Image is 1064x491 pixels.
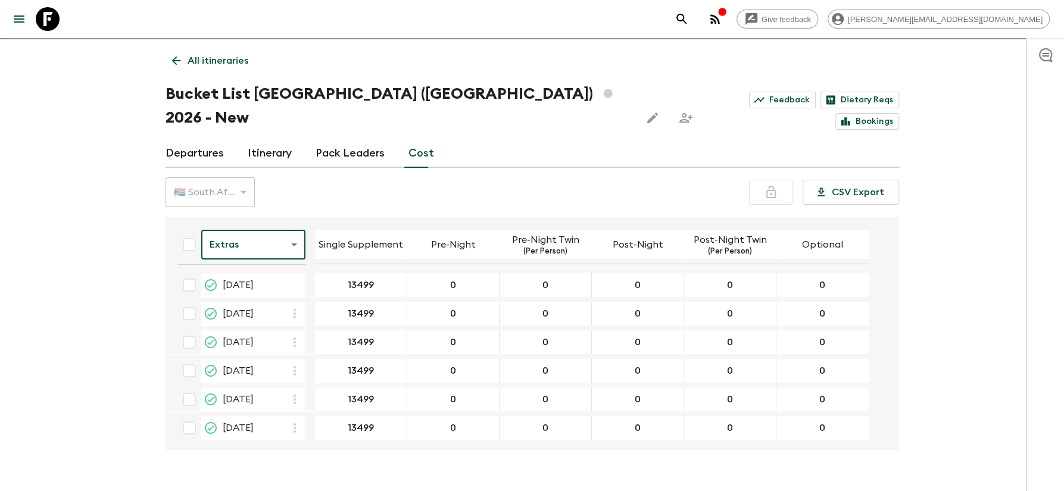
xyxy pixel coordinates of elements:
span: Share this itinerary [674,106,698,130]
span: [DATE] [223,278,254,292]
div: 22 Feb 2026; Pre-Night Twin [500,330,592,354]
div: 29 Mar 2026; Pre-Night Twin [500,416,592,440]
button: 13499 [333,273,388,297]
p: Post-Night [613,237,663,252]
p: Pre-Night [431,237,476,252]
a: Bookings [835,113,899,130]
button: 0 [526,359,564,383]
div: 15 Mar 2026; Pre-Night Twin [500,359,592,383]
button: 13499 [333,330,388,354]
button: 0 [526,273,564,297]
div: [PERSON_NAME][EMAIL_ADDRESS][DOMAIN_NAME] [828,10,1050,29]
button: 0 [434,387,472,411]
button: menu [7,7,31,31]
p: Post-Night Twin [694,233,767,247]
button: 0 [711,302,749,326]
button: Edit this itinerary [641,106,664,130]
a: Pack Leaders [316,139,385,168]
div: 29 Mar 2026; Post-Night Twin [684,416,776,440]
button: 0 [434,273,472,297]
div: 22 Feb 2026; Pre-Night [407,330,500,354]
div: 22 Mar 2026; Pre-Night [407,387,500,411]
svg: Guaranteed [204,392,218,406]
span: Give feedback [755,15,817,24]
div: 15 Mar 2026; Post-Night Twin [684,359,776,383]
div: Extras [201,228,305,261]
div: 29 Mar 2026; Single Supplement [315,416,407,440]
div: 15 Feb 2026; Pre-Night [407,302,500,326]
div: 29 Mar 2026; Optional [776,416,869,440]
button: 0 [803,330,841,354]
p: Pre-Night Twin [512,233,579,247]
div: 15 Mar 2026; Optional [776,359,869,383]
span: [PERSON_NAME][EMAIL_ADDRESS][DOMAIN_NAME] [841,15,1049,24]
div: 15 Feb 2026; Optional [776,302,869,326]
div: Select all [177,233,201,257]
div: 25 Jan 2026; Post-Night Twin [684,273,776,297]
button: 0 [803,359,841,383]
svg: On Sale [204,421,218,435]
div: 25 Jan 2026; Pre-Night Twin [500,273,592,297]
div: 29 Mar 2026; Post-Night [592,416,684,440]
a: Give feedback [737,10,818,29]
button: 0 [711,273,749,297]
button: 0 [619,330,657,354]
div: 25 Jan 2026; Post-Night [592,273,684,297]
div: 15 Feb 2026; Pre-Night Twin [500,302,592,326]
a: Cost [408,139,434,168]
p: Single Supplement [319,237,403,252]
a: Itinerary [248,139,292,168]
button: 0 [803,416,841,440]
button: 0 [711,330,749,354]
svg: Guaranteed [204,307,218,321]
svg: On Sale [204,364,218,378]
button: 0 [803,302,841,326]
div: 15 Mar 2026; Pre-Night [407,359,500,383]
button: 0 [711,387,749,411]
button: 0 [711,416,749,440]
a: Departures [166,139,224,168]
button: 0 [619,359,657,383]
div: 22 Mar 2026; Pre-Night Twin [500,387,592,411]
button: 13499 [333,302,388,326]
button: 0 [619,273,657,297]
div: 🇿🇦 South African Rand (ZAR) [166,176,255,209]
div: 22 Feb 2026; Post-Night Twin [684,330,776,354]
div: 22 Feb 2026; Single Supplement [315,330,407,354]
button: 0 [803,387,841,411]
div: 22 Mar 2026; Optional [776,387,869,411]
button: 0 [619,302,657,326]
button: 0 [526,330,564,354]
div: 15 Mar 2026; Single Supplement [315,359,407,383]
p: (Per Person) [708,247,752,257]
a: Feedback [749,92,816,108]
button: 0 [619,416,657,440]
button: 0 [434,330,472,354]
button: CSV Export [803,180,899,205]
span: [DATE] [223,421,254,435]
button: 13499 [333,416,388,440]
button: 13499 [333,359,388,383]
button: 0 [711,359,749,383]
span: [DATE] [223,335,254,349]
div: 22 Feb 2026; Post-Night [592,330,684,354]
button: 0 [434,359,472,383]
svg: Guaranteed [204,278,218,292]
div: 15 Feb 2026; Post-Night Twin [684,302,776,326]
button: 0 [434,416,472,440]
svg: On Sale [204,335,218,349]
button: 0 [434,302,472,326]
div: 25 Jan 2026; Pre-Night [407,273,500,297]
button: 0 [803,273,841,297]
button: 0 [619,387,657,411]
button: 0 [526,387,564,411]
p: (Per Person) [523,247,567,257]
a: All itineraries [166,49,255,73]
span: [DATE] [223,364,254,378]
a: Dietary Reqs [820,92,899,108]
div: 22 Mar 2026; Post-Night [592,387,684,411]
div: 25 Jan 2026; Optional [776,273,869,297]
span: [DATE] [223,392,254,406]
button: 0 [526,302,564,326]
div: 15 Mar 2026; Post-Night [592,359,684,383]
